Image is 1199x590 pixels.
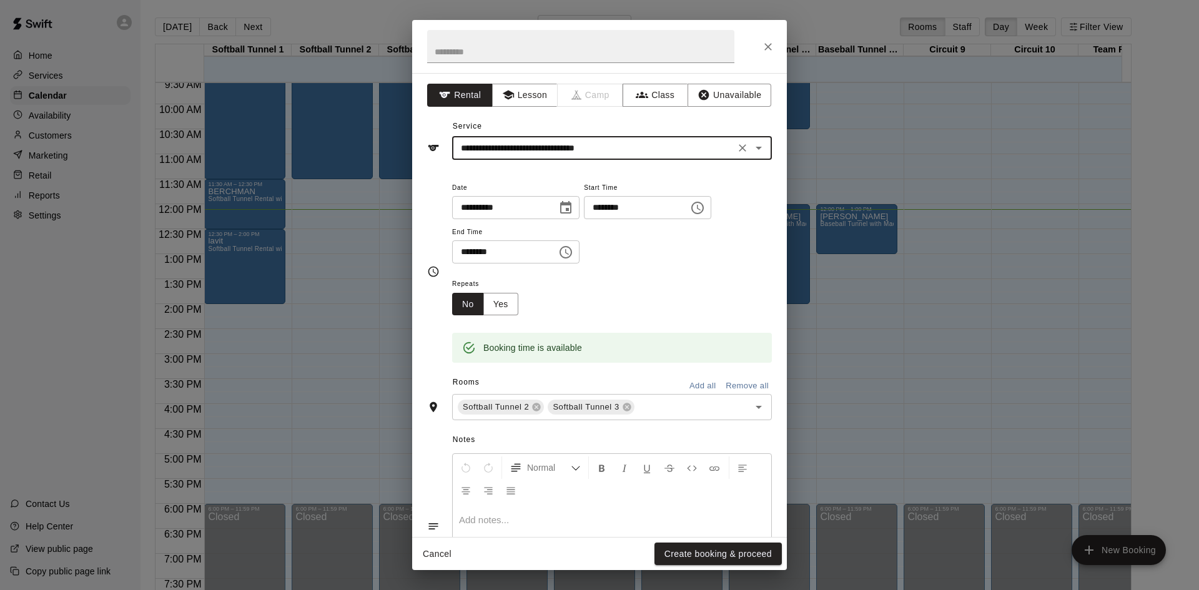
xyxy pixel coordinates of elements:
button: Insert Code [681,456,703,479]
button: Add all [683,376,723,396]
div: Softball Tunnel 2 [458,400,544,415]
svg: Timing [427,265,440,278]
span: End Time [452,224,580,241]
span: Service [453,122,482,130]
svg: Notes [427,520,440,533]
button: Format Underline [636,456,658,479]
svg: Service [427,142,440,154]
div: Softball Tunnel 3 [548,400,634,415]
button: Justify Align [500,479,521,501]
button: Unavailable [688,84,771,107]
button: Format Bold [591,456,613,479]
button: Clear [734,139,751,157]
button: Close [757,36,779,58]
button: Open [750,398,767,416]
div: outlined button group [452,293,518,316]
svg: Rooms [427,401,440,413]
button: Right Align [478,479,499,501]
button: Yes [483,293,518,316]
button: Insert Link [704,456,725,479]
button: Choose time, selected time is 1:30 PM [553,240,578,265]
span: Normal [527,461,571,474]
button: Choose time, selected time is 1:00 PM [685,195,710,220]
button: Format Italics [614,456,635,479]
button: Create booking & proceed [654,543,782,566]
span: Camps can only be created in the Services page [558,84,623,107]
button: Left Align [732,456,753,479]
span: Softball Tunnel 2 [458,401,534,413]
button: Redo [478,456,499,479]
button: Choose date, selected date is Oct 11, 2025 [553,195,578,220]
button: No [452,293,484,316]
button: Rental [427,84,493,107]
span: Date [452,180,580,197]
button: Undo [455,456,476,479]
button: Cancel [417,543,457,566]
button: Remove all [723,376,772,396]
span: Notes [453,430,772,450]
button: Format Strikethrough [659,456,680,479]
button: Lesson [492,84,558,107]
button: Class [623,84,688,107]
button: Open [750,139,767,157]
button: Center Align [455,479,476,501]
span: Softball Tunnel 3 [548,401,624,413]
span: Repeats [452,276,528,293]
span: Start Time [584,180,711,197]
span: Rooms [453,378,480,386]
button: Formatting Options [505,456,586,479]
div: Booking time is available [483,337,582,359]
